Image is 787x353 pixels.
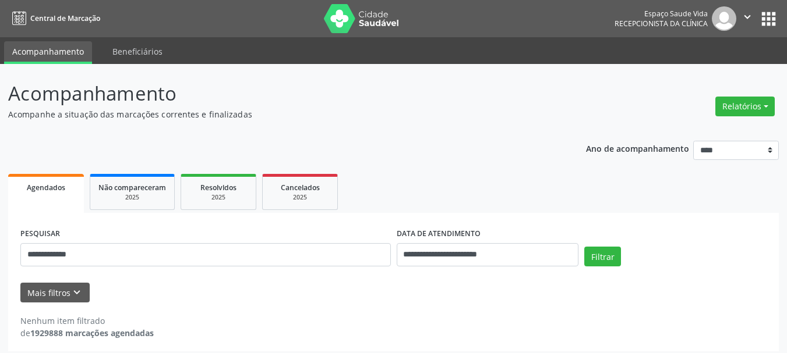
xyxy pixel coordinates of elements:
label: DATA DE ATENDIMENTO [397,225,481,243]
p: Acompanhamento [8,79,548,108]
div: 2025 [271,193,329,202]
strong: 1929888 marcações agendadas [30,327,154,338]
button:  [736,6,758,31]
a: Acompanhamento [4,41,92,64]
div: Nenhum item filtrado [20,315,154,327]
span: Cancelados [281,183,320,192]
span: Não compareceram [98,183,166,192]
i: keyboard_arrow_down [70,286,83,299]
div: 2025 [98,193,166,202]
span: Central de Marcação [30,13,100,23]
button: Filtrar [584,247,621,266]
button: Mais filtroskeyboard_arrow_down [20,283,90,303]
div: de [20,327,154,339]
i:  [741,10,754,23]
label: PESQUISAR [20,225,60,243]
div: Espaço Saude Vida [615,9,708,19]
span: Agendados [27,183,65,192]
a: Central de Marcação [8,9,100,28]
p: Acompanhe a situação das marcações correntes e finalizadas [8,108,548,120]
div: 2025 [189,193,248,202]
img: img [712,6,736,31]
button: Relatórios [715,97,775,116]
p: Ano de acompanhamento [586,141,689,155]
span: Resolvidos [200,183,237,192]
button: apps [758,9,779,29]
a: Beneficiários [104,41,171,62]
span: Recepcionista da clínica [615,19,708,28]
